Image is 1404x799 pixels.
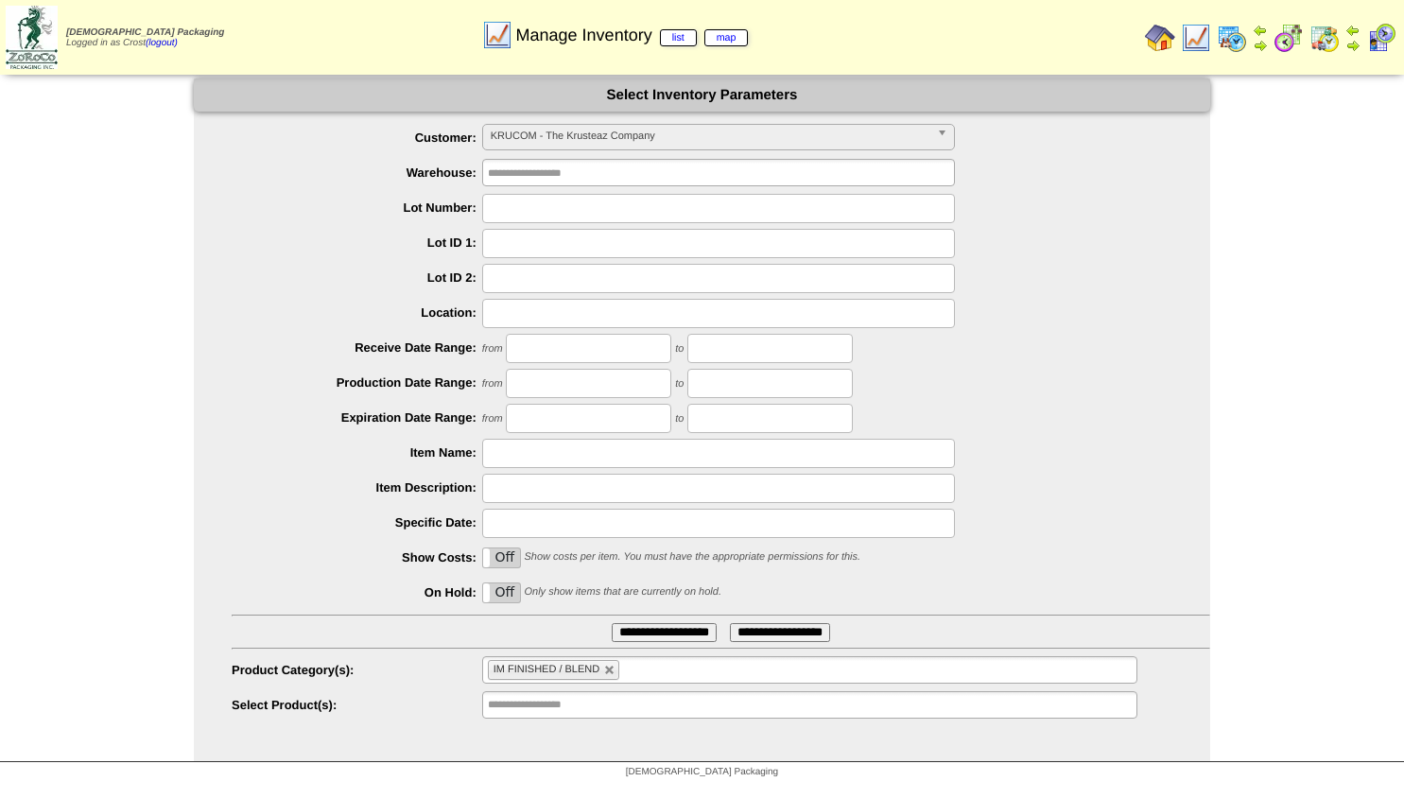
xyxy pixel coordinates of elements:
[626,767,778,777] span: [DEMOGRAPHIC_DATA] Packaging
[675,343,684,355] span: to
[660,29,697,46] a: list
[146,38,178,48] a: (logout)
[232,130,482,145] label: Customer:
[483,583,520,602] label: Off
[232,200,482,215] label: Lot Number:
[232,340,482,355] label: Receive Date Range:
[482,20,512,50] img: line_graph.gif
[482,547,521,568] div: OnOff
[232,698,482,712] label: Select Product(s):
[6,6,58,69] img: zoroco-logo-small.webp
[232,375,482,390] label: Production Date Range:
[482,413,503,425] span: from
[232,165,482,180] label: Warehouse:
[232,445,482,460] label: Item Name:
[1309,23,1340,53] img: calendarinout.gif
[1253,38,1268,53] img: arrowright.gif
[232,550,482,565] label: Show Costs:
[491,125,929,148] span: KRUCOM - The Krusteaz Company
[524,551,860,563] span: Show costs per item. You must have the appropriate permissions for this.
[1366,23,1396,53] img: calendarcustomer.gif
[232,235,482,250] label: Lot ID 1:
[232,585,482,599] label: On Hold:
[232,305,482,320] label: Location:
[1274,23,1304,53] img: calendarblend.gif
[516,26,749,45] span: Manage Inventory
[232,663,482,677] label: Product Category(s):
[1145,23,1175,53] img: home.gif
[66,27,224,38] span: [DEMOGRAPHIC_DATA] Packaging
[66,27,224,48] span: Logged in as Crost
[232,515,482,530] label: Specific Date:
[232,410,482,425] label: Expiration Date Range:
[1345,23,1361,38] img: arrowleft.gif
[482,343,503,355] span: from
[482,582,521,603] div: OnOff
[194,78,1210,112] div: Select Inventory Parameters
[1181,23,1211,53] img: line_graph.gif
[483,548,520,567] label: Off
[494,664,599,675] span: IM FINISHED / BLEND
[1217,23,1247,53] img: calendarprod.gif
[704,29,749,46] a: map
[232,270,482,285] label: Lot ID 2:
[1253,23,1268,38] img: arrowleft.gif
[675,413,684,425] span: to
[482,378,503,390] span: from
[232,480,482,495] label: Item Description:
[524,586,720,598] span: Only show items that are currently on hold.
[1345,38,1361,53] img: arrowright.gif
[675,378,684,390] span: to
